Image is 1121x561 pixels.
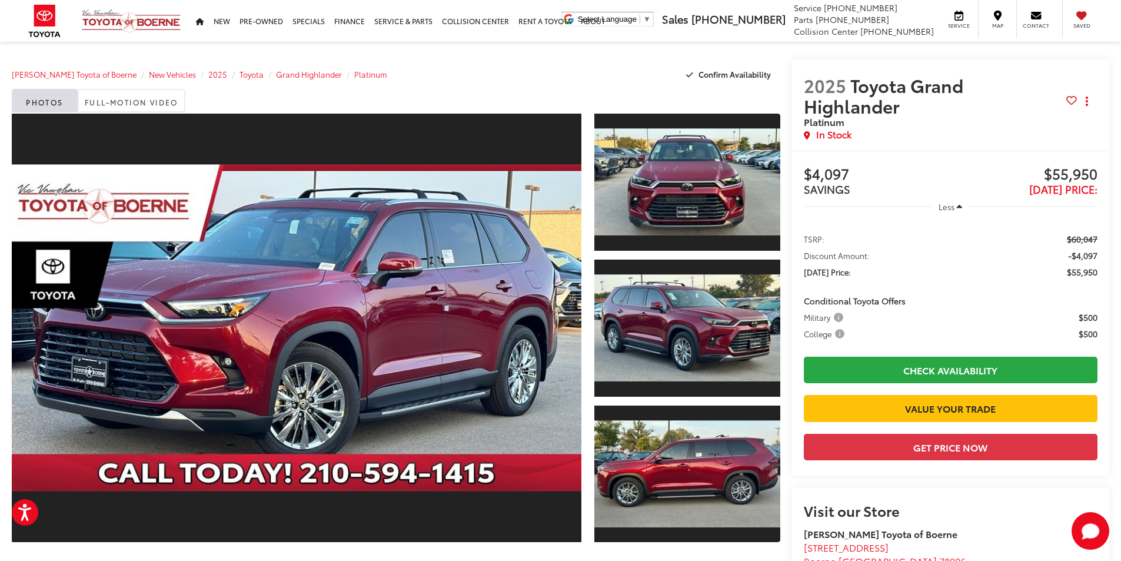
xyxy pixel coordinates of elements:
img: 2025 Toyota Grand Highlander Platinum [592,129,781,235]
span: [PHONE_NUMBER] [824,2,897,14]
span: $55,950 [950,166,1097,184]
strong: [PERSON_NAME] Toyota of Boerne [804,527,957,540]
span: Platinum [804,115,844,128]
span: Sales [662,11,688,26]
button: Actions [1077,91,1097,112]
button: Less [933,196,968,217]
span: Service [946,22,972,29]
span: [DATE] Price: [804,266,851,278]
span: Saved [1069,22,1095,29]
a: Photos [12,89,78,112]
span: $55,950 [1067,266,1097,278]
span: Select Language [578,15,637,24]
a: Value Your Trade [804,395,1097,421]
a: Grand Highlander [276,69,342,79]
a: Expand Photo 2 [594,258,780,398]
a: [PERSON_NAME] Toyota of Boerne [12,69,137,79]
a: Expand Photo 1 [594,112,780,252]
span: Collision Center [794,25,858,37]
img: 2025 Toyota Grand Highlander Platinum [6,165,587,492]
svg: Start Chat [1072,512,1109,550]
button: Toggle Chat Window [1072,512,1109,550]
button: Military [804,311,847,323]
span: Map [984,22,1010,29]
a: Expand Photo 3 [594,404,780,544]
span: 2025 [804,72,846,98]
span: Toyota Grand Highlander [804,72,963,118]
a: Full-Motion Video [78,89,185,112]
a: Select Language​ [578,15,651,24]
img: 2025 Toyota Grand Highlander Platinum [592,420,781,527]
span: ▼ [643,15,651,24]
button: College [804,328,849,340]
span: ​ [640,15,640,24]
span: Discount Amount: [804,250,870,261]
span: TSRP: [804,233,824,245]
a: New Vehicles [149,69,196,79]
span: $500 [1079,311,1097,323]
span: -$4,097 [1068,250,1097,261]
span: College [804,328,847,340]
button: Confirm Availability [680,64,780,85]
button: Get Price Now [804,434,1097,460]
span: [PHONE_NUMBER] [816,14,889,25]
span: $4,097 [804,166,951,184]
span: Military [804,311,846,323]
span: Contact [1023,22,1049,29]
span: Service [794,2,821,14]
a: Expand Photo 0 [12,112,581,543]
h2: Visit our Store [804,503,1097,518]
a: Platinum [354,69,387,79]
span: Confirm Availability [698,69,771,79]
span: [STREET_ADDRESS] [804,540,889,554]
span: In Stock [816,128,851,141]
span: Less [939,201,954,212]
span: Conditional Toyota Offers [804,295,906,307]
span: [PHONE_NUMBER] [691,11,786,26]
img: 2025 Toyota Grand Highlander Platinum [592,275,781,381]
span: Parts [794,14,813,25]
span: [PHONE_NUMBER] [860,25,934,37]
a: Check Availability [804,357,1097,383]
span: $500 [1079,328,1097,340]
img: Vic Vaughan Toyota of Boerne [81,9,181,33]
a: 2025 [208,69,227,79]
span: SAVINGS [804,181,850,197]
a: Toyota [239,69,264,79]
span: $60,047 [1067,233,1097,245]
span: [DATE] Price: [1029,181,1097,197]
span: dropdown dots [1086,97,1088,106]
